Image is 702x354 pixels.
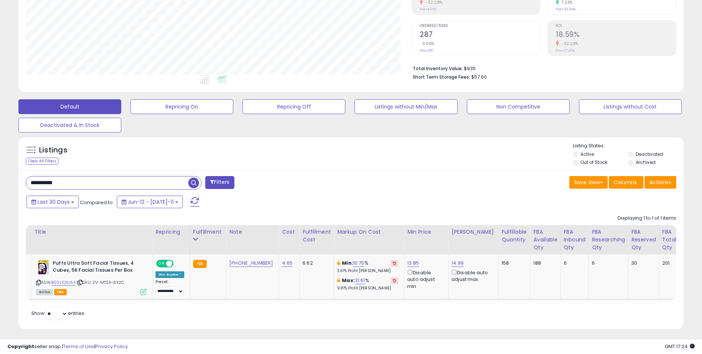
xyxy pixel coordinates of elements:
[36,289,53,295] span: All listings currently available for purchase on Amazon
[580,151,594,157] label: Active
[337,268,398,274] p: 3.61% Profit [PERSON_NAME]
[556,7,576,11] small: Prev: 53.54%
[420,41,434,47] small: 0.00%
[579,99,682,114] button: Listings without Cost
[645,176,676,189] button: Actions
[128,198,174,206] span: Jun-12 - [DATE]-11
[31,310,84,317] span: Show: entries
[471,73,487,80] span: $57.60
[467,99,570,114] button: Non Competitive
[337,260,398,274] div: %
[130,99,233,114] button: Repricing On
[193,228,223,236] div: Fulfillment
[39,145,67,155] h5: Listings
[18,99,121,114] button: Default
[631,228,656,251] div: FBA Reserved Qty
[229,228,276,236] div: Note
[303,260,328,267] div: 6.62
[609,176,643,189] button: Columns
[636,159,656,165] label: Archived
[665,343,695,350] span: 2025-08-11 17:24 GMT
[592,260,622,267] div: 6
[420,24,540,28] span: Ordered Items
[420,7,436,11] small: Prev: $366
[355,99,457,114] button: Listings without Min/Max
[7,343,34,350] strong: Copyright
[556,48,575,53] small: Prev: 27.45%
[564,228,586,251] div: FBA inbound Qty
[407,268,443,290] div: Disable auto adjust min
[18,118,121,133] button: Deactivated & In Stock
[592,228,625,251] div: FBA Researching Qty
[451,268,493,283] div: Disable auto adjust max
[420,48,433,53] small: Prev: 287
[407,260,419,267] a: 13.85
[282,260,293,267] a: 4.65
[36,260,51,275] img: 51gJu1iGpIL._SL40_.jpg
[556,30,676,40] h2: 18.59%
[618,215,676,222] div: Displaying 1 to 1 of 1 items
[614,179,637,186] span: Columns
[342,260,353,267] b: Min:
[26,158,59,165] div: Clear All Filters
[662,260,674,267] div: 201
[353,260,364,267] a: 10.75
[36,260,147,294] div: ASIN:
[337,277,398,291] div: %
[193,260,207,268] small: FBA
[502,260,524,267] div: 158
[573,142,684,149] p: Listing States:
[502,228,527,244] div: Fulfillable Quantity
[77,279,124,285] span: | SKU: ZV-MTSA-6K2C
[7,343,128,350] div: seller snap | |
[569,176,608,189] button: Save View
[156,228,187,236] div: Repricing
[564,260,583,267] div: 6
[229,260,273,267] a: [PHONE_NUMBER]
[556,24,676,28] span: ROI
[51,279,76,286] a: B00L1Q9J54
[334,225,404,254] th: The percentage added to the cost of goods (COGS) that forms the calculator for Min & Max prices.
[407,228,445,236] div: Min Price
[342,277,355,284] b: Max:
[413,74,470,80] b: Short Term Storage Fees:
[205,176,234,189] button: Filters
[533,228,557,251] div: FBA Available Qty
[157,261,166,267] span: ON
[636,151,663,157] label: Deactivated
[303,228,331,244] div: Fulfillment Cost
[413,65,463,72] b: Total Inventory Value:
[156,279,184,296] div: Preset:
[117,196,183,208] button: Jun-12 - [DATE]-11
[559,41,579,47] small: -32.28%
[355,277,365,284] a: 31.61
[631,260,653,267] div: 30
[413,63,671,72] li: $935
[242,99,345,114] button: Repricing Off
[662,228,676,251] div: FBA Total Qty
[172,261,184,267] span: OFF
[27,196,79,208] button: Last 30 Days
[95,343,128,350] a: Privacy Policy
[38,198,70,206] span: Last 30 Days
[420,30,540,40] h2: 287
[451,260,464,267] a: 14.99
[451,228,495,236] div: [PERSON_NAME]
[53,260,142,275] b: Puffs Ultra Soft Facial Tissues, 4 Cubes, 56 Facial Tissues Per Box
[282,228,296,236] div: Cost
[337,228,401,236] div: Markup on Cost
[533,260,555,267] div: 188
[80,199,114,206] span: Compared to:
[156,271,184,278] div: Win BuyBox *
[54,289,67,295] span: FBA
[34,228,149,236] div: Title
[63,343,94,350] a: Terms of Use
[337,286,398,291] p: 9.81% Profit [PERSON_NAME]
[580,159,607,165] label: Out of Stock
